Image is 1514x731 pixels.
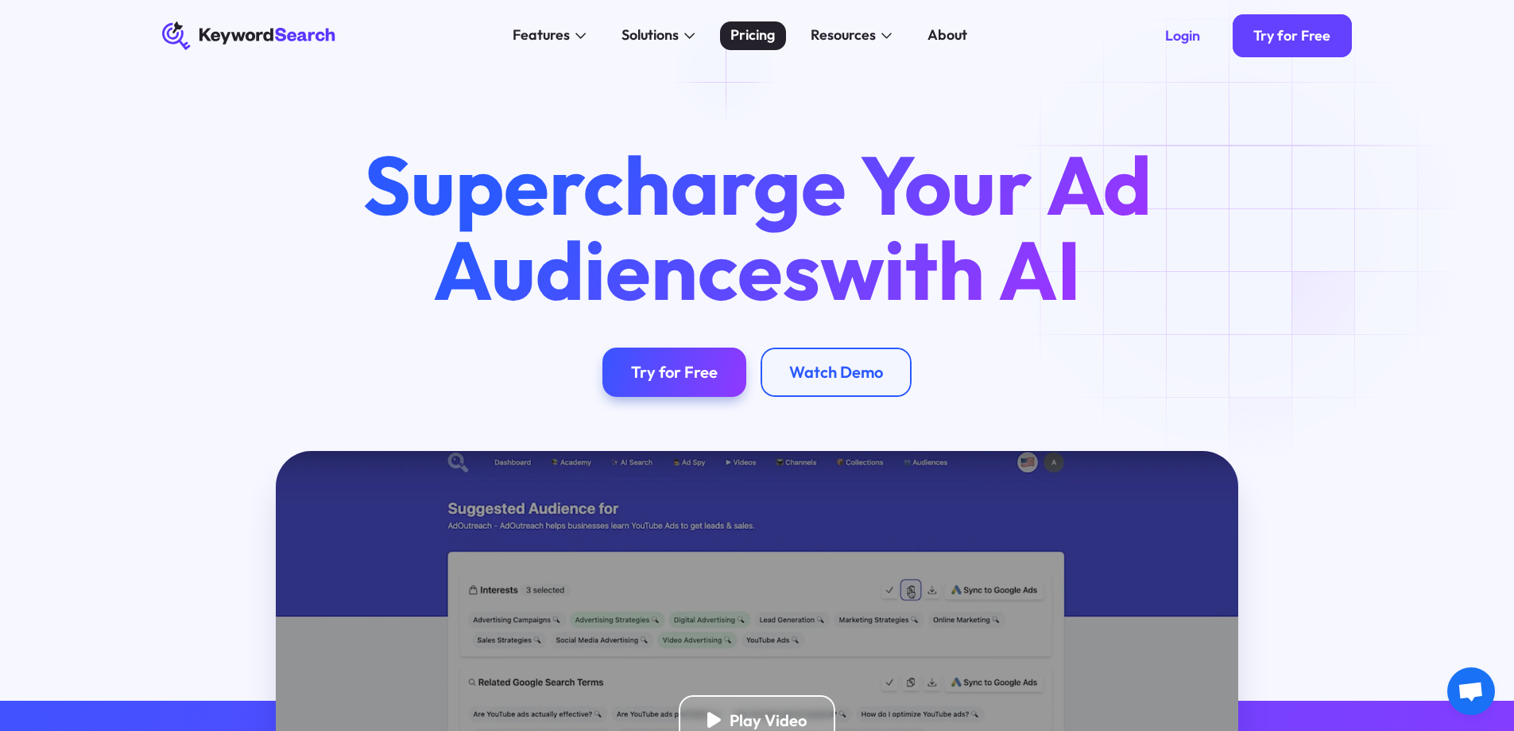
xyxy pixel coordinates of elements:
div: Try for Free [631,362,718,382]
div: Pricing [730,25,775,46]
a: About [917,21,978,50]
div: Watch Demo [789,362,883,382]
div: Login [1165,27,1200,45]
div: Features [513,25,570,46]
a: Pricing [720,21,786,50]
a: Login [1144,14,1222,57]
div: Solutions [621,25,679,46]
div: Play Video [730,710,807,730]
a: Try for Free [1233,14,1353,57]
div: Obrolan terbuka [1447,667,1495,715]
span: with AI [820,218,1081,321]
div: Resources [811,25,876,46]
div: About [927,25,967,46]
div: Try for Free [1253,27,1330,45]
a: Try for Free [602,348,746,398]
h1: Supercharge Your Ad Audiences [329,142,1184,311]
